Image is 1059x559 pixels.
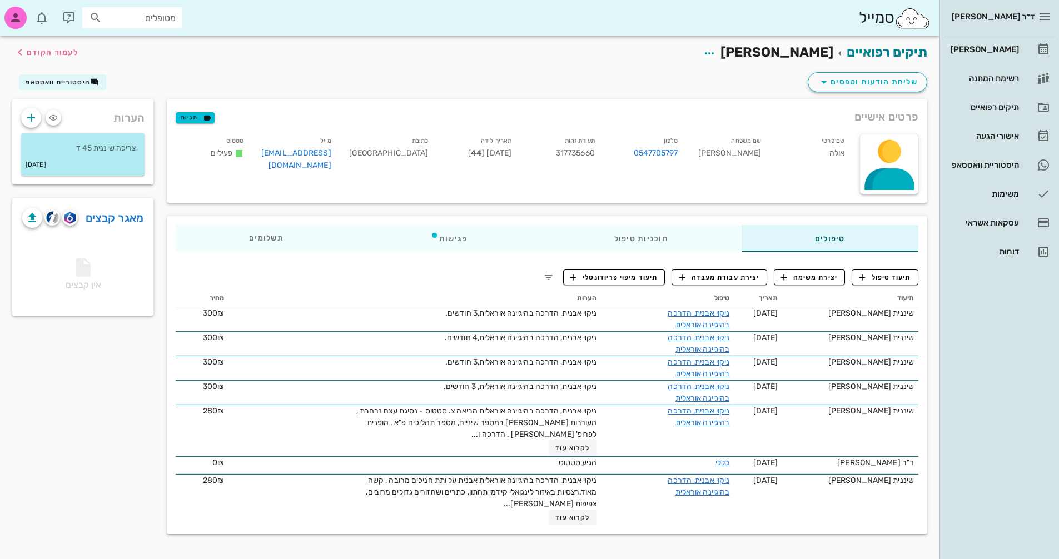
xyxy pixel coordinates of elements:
[549,510,597,525] button: לקרוא עוד
[731,137,761,144] small: שם משפחה
[12,99,153,131] div: הערות
[565,137,595,144] small: תעודת זהות
[859,6,931,30] div: סמייל
[356,406,597,439] span: ניקוי אבנית, הדרכה בהיגיינה אוראלית הביאה צ. סטטוס - נסיגת עצם נרחבת , מעורבות [PERSON_NAME] במספ...
[668,308,729,330] a: ניקוי אבנית, הדרכה בהיגיינה אוראלית
[948,247,1019,256] div: דוחות
[541,225,742,252] div: תוכניות טיפול
[944,65,1055,92] a: רשימת המתנה
[948,218,1019,227] div: עסקאות אשראי
[30,142,136,154] p: צריכה שיננית 45 ד
[668,382,729,403] a: ניקוי אבנית, הדרכה בהיגיינה אוראלית
[445,357,597,367] span: ניקוי אבנית, הדרכה בהיגיינה אוראלית,3 חודשים.
[203,357,224,367] span: 300₪
[782,290,918,307] th: תיעוד
[787,457,914,468] div: ד"ר [PERSON_NAME]
[62,210,78,226] button: romexis logo
[952,12,1035,22] span: ד״ר [PERSON_NAME]
[46,211,59,224] img: cliniview logo
[753,382,778,391] span: [DATE]
[948,161,1019,169] div: היסטוריית וואטסאפ
[349,148,429,158] span: [GEOGRAPHIC_DATA]
[44,210,60,226] button: cliniview logo
[808,72,927,92] button: שליחת הודעות וטפסים
[715,458,729,467] a: כללי
[366,476,597,508] span: ניקוי אבנית, הדרכה בהיגיינה אוראלית אבנית על ותת חניכים מרובה , קשה מאוד.רצסיות באיזור לינגואלי ק...
[679,272,759,282] span: יצירת עבודת מעבדה
[66,261,101,290] span: אין קבצים
[668,357,729,378] a: ניקוי אבנית, הדרכה בהיגיינה אוראלית
[944,181,1055,207] a: משימות
[203,308,224,318] span: 300₪
[86,209,144,227] a: מאגר קבצים
[753,308,778,318] span: [DATE]
[468,148,511,158] span: [DATE] ( )
[412,137,429,144] small: כתובת
[859,272,911,282] span: תיעוד טיפול
[445,308,597,318] span: ניקוי אבנית, הדרכה בהיגיינה אוראלית,3 חודשים.
[787,356,914,368] div: שיננית [PERSON_NAME]
[770,132,853,178] div: אולה
[753,357,778,367] span: [DATE]
[944,238,1055,265] a: דוחות
[601,290,734,307] th: טיפול
[211,148,232,158] span: פעילים
[787,475,914,486] div: שיננית [PERSON_NAME]
[753,458,778,467] span: [DATE]
[668,476,729,497] a: ניקוי אבנית, הדרכה בהיגיינה אוראלית
[852,269,918,285] button: תיעוד טיפול
[212,458,224,467] span: 0₪
[687,132,770,178] div: [PERSON_NAME]
[787,381,914,392] div: שיננית [PERSON_NAME]
[787,405,914,417] div: שיננית [PERSON_NAME]
[944,209,1055,236] a: עסקאות אשראי
[226,137,244,144] small: סטטוס
[948,45,1019,54] div: [PERSON_NAME]
[948,189,1019,198] div: משימות
[668,333,729,354] a: ניקוי אבנית, הדרכה בהיגיינה אוראלית
[13,42,78,62] button: לעמוד הקודם
[817,76,918,89] span: שליחת הודעות וטפסים
[176,112,215,123] button: תגיות
[734,290,782,307] th: תאריך
[556,148,595,158] span: 317735660
[203,333,224,342] span: 300₪
[753,476,778,485] span: [DATE]
[720,44,833,60] span: [PERSON_NAME]
[19,74,106,90] button: היסטוריית וואטסאפ
[555,444,590,452] span: לקרוא עוד
[668,406,729,427] a: ניקוי אבנית, הדרכה בהיגיינה אוראלית
[822,137,844,144] small: שם פרטי
[176,290,228,307] th: מחיר
[944,94,1055,121] a: תיקים רפואיים
[481,137,511,144] small: תאריך לידה
[781,272,838,282] span: יצירת משימה
[948,132,1019,141] div: אישורי הגעה
[203,476,224,485] span: 280₪
[64,212,75,224] img: romexis logo
[854,108,918,126] span: פרטים אישיים
[320,137,331,144] small: מייל
[944,36,1055,63] a: [PERSON_NAME]
[26,159,46,171] small: [DATE]
[944,123,1055,149] a: אישורי הגעה
[228,290,601,307] th: הערות
[944,152,1055,178] a: תגהיסטוריית וואטסאפ
[559,458,597,467] span: הגיע סטטוס
[549,440,597,456] button: לקרוא עוד
[753,333,778,342] span: [DATE]
[181,113,210,123] span: תגיות
[555,513,590,521] span: לקרוא עוד
[787,332,914,343] div: שיננית [PERSON_NAME]
[471,148,482,158] strong: 44
[664,137,678,144] small: טלפון
[33,9,39,16] span: תג
[27,48,78,57] span: לעמוד הקודם
[445,333,597,342] span: ניקוי אבנית, הדרכה בהיגיינה אוראלית,4 חודשים.
[203,406,224,416] span: 280₪
[570,272,658,282] span: תיעוד מיפוי פריודונטלי
[444,382,597,391] span: ניקוי אבנית, הדרכה בהיגיינה אוראלית, 3 חודשים.
[787,307,914,319] div: שיננית [PERSON_NAME]
[742,225,918,252] div: טיפולים
[261,148,331,170] a: [EMAIL_ADDRESS][DOMAIN_NAME]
